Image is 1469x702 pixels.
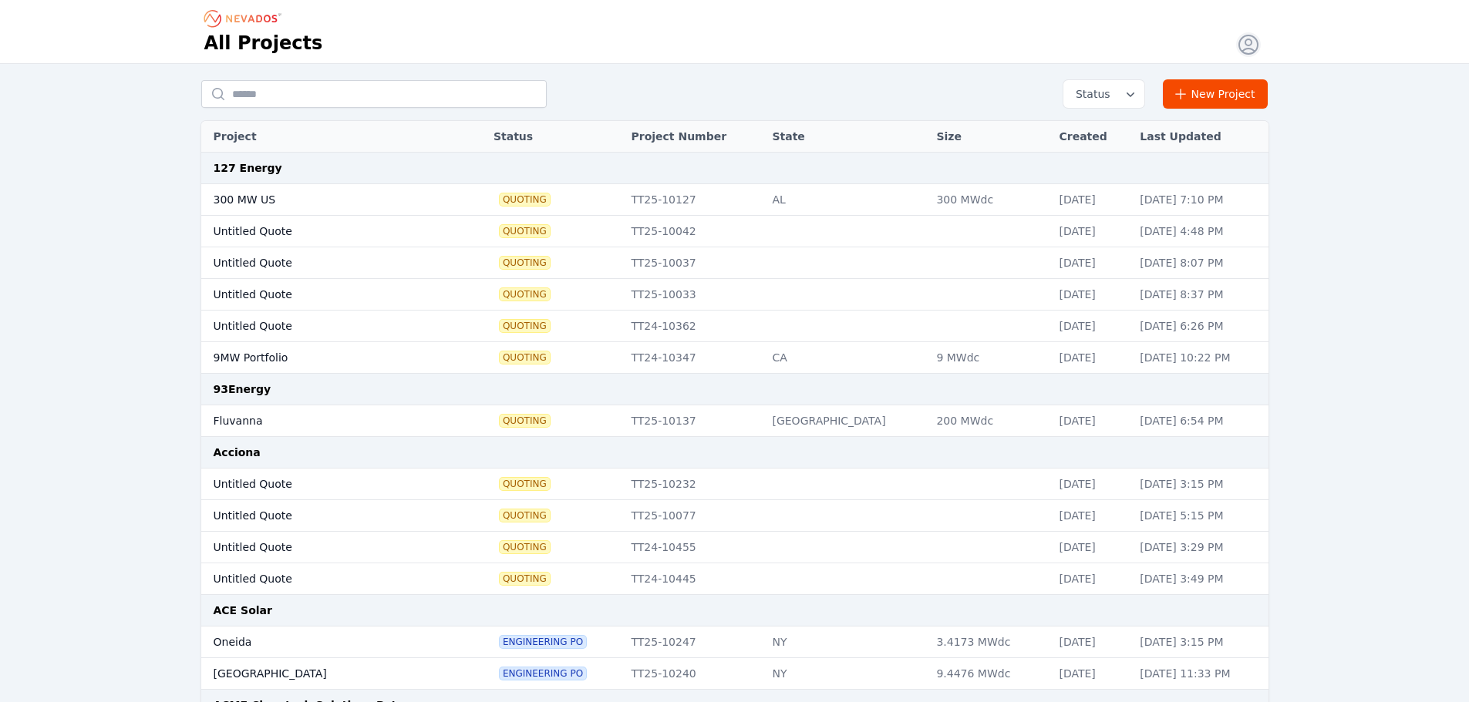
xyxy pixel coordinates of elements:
td: Oneida [201,626,446,658]
td: [GEOGRAPHIC_DATA] [764,405,928,437]
tr: Untitled QuoteQuotingTT25-10037[DATE][DATE] 8:07 PM [201,247,1269,279]
td: [DATE] [1051,279,1132,311]
td: [DATE] [1051,469,1132,500]
td: [DATE] [1051,405,1132,437]
td: [DATE] [1051,658,1132,690]
td: NY [764,626,928,658]
span: Quoting [500,193,550,206]
tr: OneidaEngineering POTT25-10247NY3.4173 MWdc[DATE][DATE] 3:15 PM [201,626,1269,658]
td: [DATE] 5:15 PM [1132,500,1268,532]
td: Untitled Quote [201,469,446,500]
td: [GEOGRAPHIC_DATA] [201,658,446,690]
td: [DATE] 7:10 PM [1132,184,1268,216]
tr: FluvannaQuotingTT25-10137[GEOGRAPHIC_DATA]200 MWdc[DATE][DATE] 6:54 PM [201,405,1269,437]
td: 300 MWdc [928,184,1051,216]
td: [DATE] 11:33 PM [1132,658,1268,690]
tr: Untitled QuoteQuotingTT25-10232[DATE][DATE] 3:15 PM [201,469,1269,500]
th: Status [486,121,624,153]
span: Quoting [500,288,550,301]
td: Untitled Quote [201,311,446,342]
span: Quoting [500,257,550,269]
span: Engineering PO [500,667,586,680]
td: Acciona [201,437,1269,469]
td: 300 MW US [201,184,446,216]
td: 3.4173 MWdc [928,626,1051,658]
td: Untitled Quote [201,532,446,563]
td: Untitled Quote [201,216,446,247]
td: [DATE] [1051,500,1132,532]
td: TT25-10033 [623,279,764,311]
span: Quoting [500,509,550,522]
td: [DATE] [1051,247,1132,279]
a: New Project [1163,79,1269,109]
button: Status [1063,80,1144,108]
td: TT25-10240 [623,658,764,690]
tr: 300 MW USQuotingTT25-10127AL300 MWdc[DATE][DATE] 7:10 PM [201,184,1269,216]
tr: Untitled QuoteQuotingTT24-10445[DATE][DATE] 3:49 PM [201,563,1269,595]
tr: Untitled QuoteQuotingTT25-10033[DATE][DATE] 8:37 PM [201,279,1269,311]
td: TT24-10362 [623,311,764,342]
th: Project Number [623,121,764,153]
td: ACE Solar [201,595,1269,626]
span: Quoting [500,415,550,427]
td: [DATE] [1051,216,1132,247]
td: TT24-10445 [623,563,764,595]
span: Quoting [500,225,550,237]
td: TT25-10247 [623,626,764,658]
span: Quoting [500,478,550,490]
td: 127 Energy [201,153,1269,184]
td: 9 MWdc [928,342,1051,374]
tr: Untitled QuoteQuotingTT24-10455[DATE][DATE] 3:29 PM [201,532,1269,563]
td: [DATE] 8:07 PM [1132,247,1268,279]
tr: 9MW PortfolioQuotingTT24-10347CA9 MWdc[DATE][DATE] 10:22 PM [201,342,1269,374]
td: TT24-10347 [623,342,764,374]
td: [DATE] 6:54 PM [1132,405,1268,437]
td: [DATE] [1051,184,1132,216]
span: Engineering PO [500,636,586,648]
td: TT25-10042 [623,216,764,247]
td: CA [764,342,928,374]
td: [DATE] [1051,563,1132,595]
td: [DATE] 6:26 PM [1132,311,1268,342]
td: AL [764,184,928,216]
h1: All Projects [204,31,323,55]
tr: [GEOGRAPHIC_DATA]Engineering POTT25-10240NY9.4476 MWdc[DATE][DATE] 11:33 PM [201,658,1269,690]
td: [DATE] 3:49 PM [1132,563,1268,595]
td: Untitled Quote [201,247,446,279]
td: Untitled Quote [201,279,446,311]
th: Size [928,121,1051,153]
td: NY [764,658,928,690]
td: [DATE] [1051,342,1132,374]
tr: Untitled QuoteQuotingTT25-10042[DATE][DATE] 4:48 PM [201,216,1269,247]
td: 9.4476 MWdc [928,658,1051,690]
td: 200 MWdc [928,405,1051,437]
td: 93Energy [201,374,1269,405]
td: [DATE] [1051,311,1132,342]
td: TT25-10077 [623,500,764,532]
span: Quoting [500,541,550,553]
th: State [764,121,928,153]
td: [DATE] 10:22 PM [1132,342,1268,374]
td: [DATE] 8:37 PM [1132,279,1268,311]
td: [DATE] 3:15 PM [1132,469,1268,500]
td: [DATE] 4:48 PM [1132,216,1268,247]
td: Untitled Quote [201,563,446,595]
td: [DATE] 3:29 PM [1132,532,1268,563]
td: TT25-10037 [623,247,764,279]
th: Last Updated [1132,121,1268,153]
nav: Breadcrumb [204,6,286,31]
td: TT25-10137 [623,405,764,437]
td: TT25-10127 [623,184,764,216]
span: Quoting [500,573,550,585]
th: Project [201,121,446,153]
span: Quoting [500,351,550,364]
td: [DATE] 3:15 PM [1132,626,1268,658]
tr: Untitled QuoteQuotingTT25-10077[DATE][DATE] 5:15 PM [201,500,1269,532]
th: Created [1051,121,1132,153]
span: Status [1070,86,1110,102]
td: TT25-10232 [623,469,764,500]
td: 9MW Portfolio [201,342,446,374]
tr: Untitled QuoteQuotingTT24-10362[DATE][DATE] 6:26 PM [201,311,1269,342]
td: [DATE] [1051,532,1132,563]
td: Untitled Quote [201,500,446,532]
